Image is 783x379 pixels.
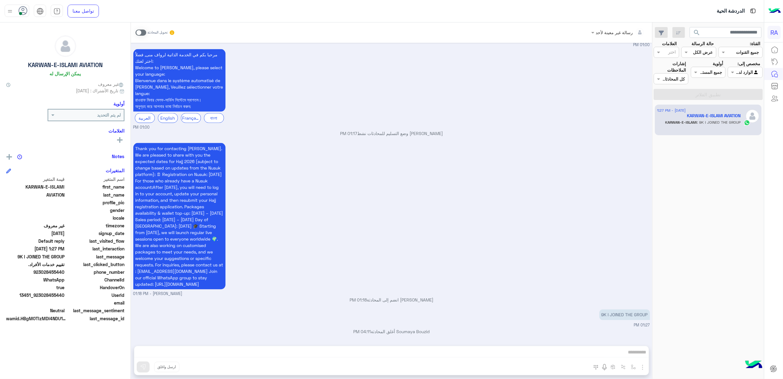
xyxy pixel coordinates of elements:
h6: يمكن الإرسال له [50,71,81,76]
span: 2025-09-16T10:27:25.88Z [6,245,65,252]
button: search [690,27,705,40]
span: 01:18 PM [350,297,367,302]
label: القناة: [750,40,760,47]
img: defaultAdmin.png [55,36,76,57]
label: إشارات الملاحظات [654,60,686,74]
span: gender [66,207,125,213]
span: last_interaction [66,245,125,252]
span: 01:27 PM [634,323,650,328]
span: 01:17 PM [340,131,357,136]
span: تقييم خدمات الأفراد. [6,261,65,268]
div: RA [768,26,781,39]
a: tab [51,5,63,18]
span: null [6,207,65,213]
span: غير معروف [6,222,65,229]
span: last_message_sentiment [66,307,125,314]
span: UserId [66,292,125,298]
span: 2 [6,277,65,283]
small: تحويل المحادثة [147,30,168,35]
span: KARWAN-E-ISLAMI [665,120,697,125]
span: search [693,29,701,36]
img: Logo [769,5,781,18]
div: العربية [135,113,155,123]
span: HandoverOn [66,284,125,291]
span: 2025-07-19T15:23:44.255Z [6,230,65,237]
div: English [158,113,178,123]
span: اسم المتغير [66,176,125,182]
button: تطبيق الفلاتر [654,89,763,100]
h6: المتغيرات [106,168,124,173]
img: notes [17,154,22,159]
span: [DATE] - 1:27 PM [657,108,686,113]
p: 16/9/2025, 1:18 PM [133,143,225,289]
div: বাংলা [204,113,224,123]
h5: KARWAN-E-ISLAMI AVIATION [28,62,103,69]
img: defaultAdmin.png [746,109,759,123]
label: أولوية [713,60,723,67]
img: hulul-logo.png [743,354,765,376]
span: Thank you for contacting [PERSON_NAME]. We are pleased to share with you the expected dates for H... [135,146,223,287]
span: ChannelId [66,277,125,283]
img: tab [749,7,757,15]
img: profile [6,7,14,15]
h6: أولوية [113,101,124,106]
h5: KARWAN-E-ISLAMI AVIATION [687,113,741,118]
p: [PERSON_NAME] وضع التسليم للمحادثات نشط [133,130,650,137]
span: null [6,215,65,221]
span: last_clicked_button [66,261,125,268]
p: الدردشة الحية [717,7,745,15]
span: 923028455440 [6,269,65,275]
img: WhatsApp [744,120,750,126]
p: 16/9/2025, 1:27 PM [599,309,650,320]
span: true [6,284,65,291]
span: غير معروف [98,81,124,87]
label: حالة الرسالة [691,40,714,47]
span: 01:00 PM [133,125,150,130]
span: wamid.HBgMOTIzMDI4NDU1NDQwFQIAEhggQTUxQ0FDOTA1NzRBNjJGRjc3RUYzNjlBMzlCQkI2RTEA [6,315,68,322]
p: [PERSON_NAME] انضم إلى المحادثة [133,297,650,303]
span: Default reply [6,238,65,244]
p: 16/9/2025, 1:00 PM [133,49,225,112]
span: last_visited_flow [66,238,125,244]
span: last_message_id [69,315,124,322]
span: signup_date [66,230,125,237]
span: phone_number [66,269,125,275]
span: 9K I JOINED THE GROUP [6,253,65,260]
label: العلامات [662,40,677,47]
button: ارسل واغلق [154,362,179,372]
img: tab [37,8,44,15]
span: KARWAN-E-ISLAMI [6,184,65,190]
p: Soumaya Bouzid أغلق المحادثة [133,329,650,335]
span: first_name [66,184,125,190]
a: تواصل معنا [68,5,99,18]
span: 9K I JOINED THE GROUP [697,120,741,125]
h6: Notes [112,154,124,159]
span: 0 [6,307,65,314]
span: 01:00 PM [633,42,650,47]
span: تاريخ الأشتراك : [DATE] [76,87,118,94]
span: [PERSON_NAME] - 01:18 PM [133,291,182,297]
span: profile_pic [66,199,125,206]
span: email [66,300,125,306]
span: last_name [66,192,125,198]
img: add [6,154,12,160]
div: اختر [668,49,677,57]
span: 13451_923028455440 [6,292,65,298]
h6: العلامات [6,128,124,134]
span: timezone [66,222,125,229]
img: tab [53,8,61,15]
span: locale [66,215,125,221]
div: Français [181,113,201,123]
span: AVIATION [6,192,65,198]
span: 04:11 PM [353,329,371,334]
label: مخصص إلى: [738,60,760,67]
span: null [6,300,65,306]
span: last_message [66,253,125,260]
span: قيمة المتغير [6,176,65,182]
